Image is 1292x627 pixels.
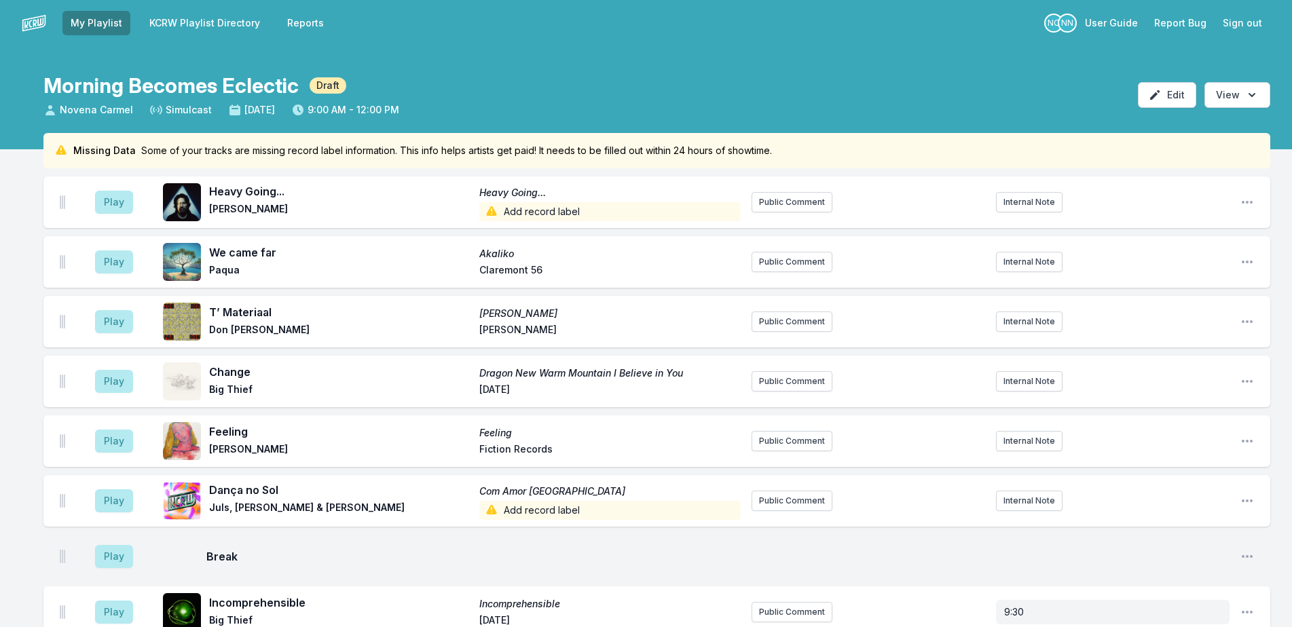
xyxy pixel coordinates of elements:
img: Drag Handle [60,494,65,508]
img: Heavy Going... [163,183,201,221]
img: Drag Handle [60,315,65,328]
img: Zonder Pardon [163,303,201,341]
img: Drag Handle [60,434,65,448]
span: Dança no Sol [209,482,471,498]
img: Akaliko [163,243,201,281]
span: Heavy Going... [209,183,471,199]
button: Play [95,545,133,568]
span: Akaliko [479,247,741,261]
button: Public Comment [752,602,832,622]
button: Open options [1204,82,1270,108]
img: Com Amor Brazil [163,482,201,520]
span: Break [206,548,1230,565]
button: Play [95,430,133,453]
span: [DATE] [479,383,741,399]
button: Edit [1138,82,1196,108]
span: Paqua [209,263,471,280]
span: Missing Data [73,144,136,157]
span: 9:30 [1004,606,1024,617]
button: Public Comment [752,371,832,392]
button: Open playlist item options [1240,315,1254,328]
button: Play [95,601,133,624]
span: Some of your tracks are missing record label information. This info helps artists get paid! It ne... [141,144,772,157]
span: Novena Carmel [43,103,133,117]
button: Internal Note [996,491,1063,511]
span: Feeling [479,426,741,440]
span: We came far [209,244,471,261]
a: KCRW Playlist Directory [141,11,268,35]
span: [PERSON_NAME] [209,202,471,221]
span: [PERSON_NAME] [479,323,741,339]
span: [PERSON_NAME] [209,442,471,459]
a: My Playlist [62,11,130,35]
button: Open playlist item options [1240,550,1254,563]
button: Open playlist item options [1240,195,1254,209]
button: Internal Note [996,431,1063,451]
a: Reports [279,11,332,35]
button: Play [95,250,133,273]
button: Sign out [1215,11,1270,35]
span: Feeling [209,423,471,440]
img: Dragon New Warm Mountain I Believe in You [163,362,201,400]
img: Feeling [163,422,201,460]
span: Heavy Going... [479,186,741,199]
button: Public Comment [752,192,832,212]
span: Change [209,364,471,380]
span: T’ Materiaal [209,304,471,320]
button: Play [95,310,133,333]
a: Report Bug [1146,11,1215,35]
span: Add record label [479,202,741,221]
span: [PERSON_NAME] [479,307,741,320]
button: Public Comment [752,311,832,332]
span: Incomprehensible [209,594,471,611]
span: Simulcast [149,103,212,117]
button: Open playlist item options [1240,434,1254,448]
button: Internal Note [996,252,1063,272]
button: Play [95,191,133,214]
button: Public Comment [752,252,832,272]
span: [DATE] [228,103,275,117]
span: Incomprehensible [479,597,741,611]
button: Open playlist item options [1240,494,1254,508]
span: Don [PERSON_NAME] [209,323,471,339]
span: Draft [310,77,346,94]
span: Com Amor [GEOGRAPHIC_DATA] [479,484,741,498]
span: Claremont 56 [479,263,741,280]
button: Public Comment [752,491,832,511]
img: Drag Handle [60,605,65,619]
button: Internal Note [996,371,1063,392]
button: Open playlist item options [1240,605,1254,619]
img: logo-white-87cec1fa9cbef997252546196dc51331.png [22,11,46,35]
span: Juls, [PERSON_NAME] & [PERSON_NAME] [209,501,471,520]
button: Open playlist item options [1240,255,1254,269]
p: Nassir Nassirzadeh [1058,14,1077,33]
p: Novena Carmel [1044,14,1063,33]
span: Dragon New Warm Mountain I Believe in You [479,366,741,380]
h1: Morning Becomes Eclectic [43,73,299,98]
button: Internal Note [996,192,1063,212]
button: Play [95,370,133,393]
span: Fiction Records [479,442,741,459]
button: Open playlist item options [1240,375,1254,388]
img: Drag Handle [60,375,65,388]
span: Big Thief [209,383,471,399]
button: Internal Note [996,311,1063,332]
a: User Guide [1077,11,1146,35]
img: Drag Handle [60,195,65,209]
button: Play [95,489,133,512]
img: Drag Handle [60,255,65,269]
span: 9:00 AM - 12:00 PM [291,103,399,117]
span: Add record label [479,501,741,520]
img: Drag Handle [60,550,65,563]
button: Public Comment [752,431,832,451]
